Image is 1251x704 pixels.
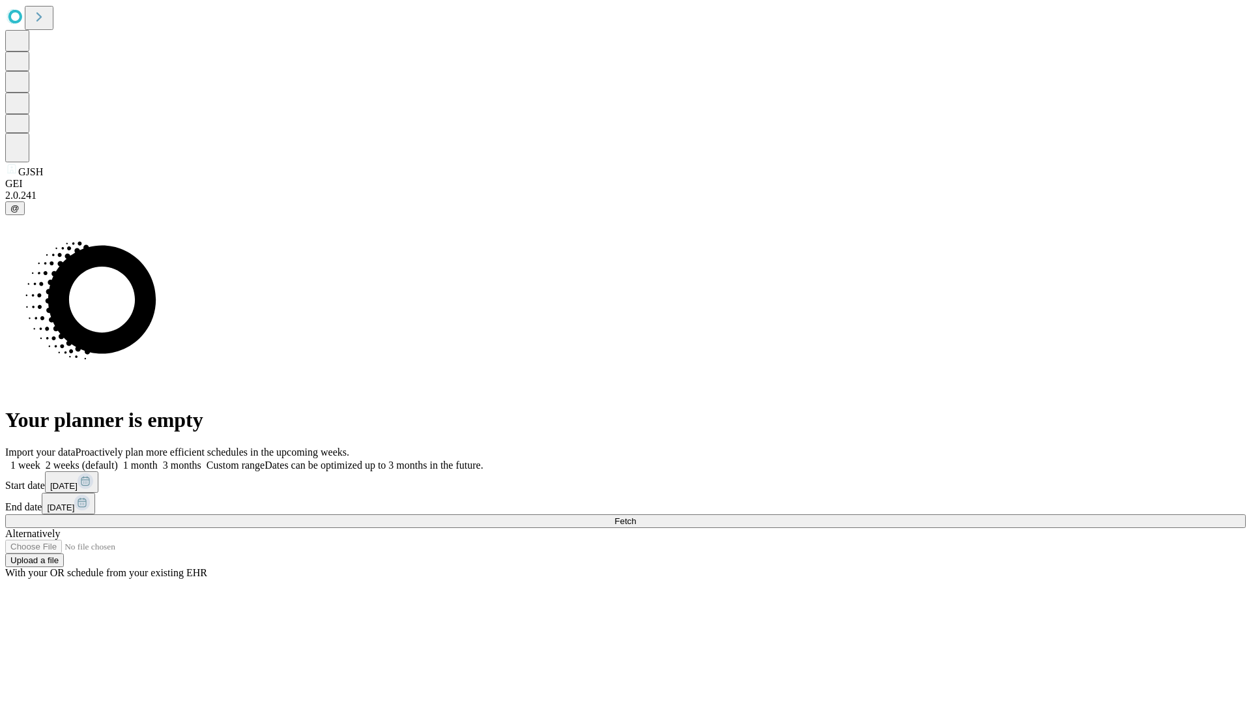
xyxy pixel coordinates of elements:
span: Dates can be optimized up to 3 months in the future. [265,460,483,471]
button: @ [5,201,25,215]
button: [DATE] [42,493,95,514]
span: 1 week [10,460,40,471]
span: [DATE] [50,481,78,491]
button: Upload a file [5,553,64,567]
span: Custom range [207,460,265,471]
span: Proactively plan more efficient schedules in the upcoming weeks. [76,447,349,458]
div: GEI [5,178,1246,190]
span: GJSH [18,166,43,177]
span: Alternatively [5,528,60,539]
button: Fetch [5,514,1246,528]
span: With your OR schedule from your existing EHR [5,567,207,578]
h1: Your planner is empty [5,408,1246,432]
span: 2 weeks (default) [46,460,118,471]
div: 2.0.241 [5,190,1246,201]
span: [DATE] [47,503,74,512]
span: Fetch [614,516,636,526]
span: @ [10,203,20,213]
div: End date [5,493,1246,514]
span: Import your data [5,447,76,458]
span: 1 month [123,460,158,471]
span: 3 months [163,460,201,471]
div: Start date [5,471,1246,493]
button: [DATE] [45,471,98,493]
